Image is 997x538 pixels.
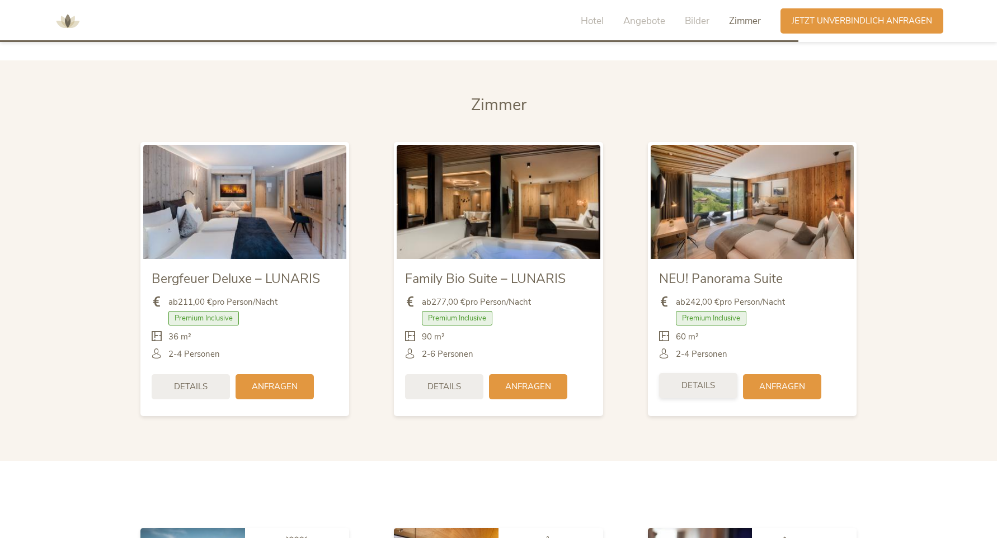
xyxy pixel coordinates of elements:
[676,311,746,325] span: Premium Inclusive
[422,331,445,343] span: 90 m²
[681,380,715,391] span: Details
[422,348,473,360] span: 2-6 Personen
[422,296,531,308] span: ab pro Person/Nacht
[685,296,719,308] b: 242,00 €
[168,331,191,343] span: 36 m²
[623,15,665,27] span: Angebote
[431,296,465,308] b: 277,00 €
[685,15,709,27] span: Bilder
[168,296,278,308] span: ab pro Person/Nacht
[759,381,805,393] span: Anfragen
[152,270,320,287] span: Bergfeuer Deluxe – LUNARIS
[51,17,84,25] a: AMONTI & LUNARIS Wellnessresort
[651,145,854,259] img: NEU! Panorama Suite
[505,381,551,393] span: Anfragen
[252,381,298,393] span: Anfragen
[676,296,785,308] span: ab pro Person/Nacht
[676,331,699,343] span: 60 m²
[792,15,932,27] span: Jetzt unverbindlich anfragen
[729,15,761,27] span: Zimmer
[405,270,566,287] span: Family Bio Suite – LUNARIS
[422,311,492,325] span: Premium Inclusive
[581,15,604,27] span: Hotel
[51,4,84,38] img: AMONTI & LUNARIS Wellnessresort
[471,94,526,116] span: Zimmer
[659,270,783,287] span: NEU! Panorama Suite
[168,348,220,360] span: 2-4 Personen
[174,381,208,393] span: Details
[178,296,212,308] b: 211,00 €
[397,145,600,259] img: Family Bio Suite – LUNARIS
[427,381,461,393] span: Details
[143,145,346,259] img: Bergfeuer Deluxe – LUNARIS
[168,311,239,325] span: Premium Inclusive
[676,348,727,360] span: 2-4 Personen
